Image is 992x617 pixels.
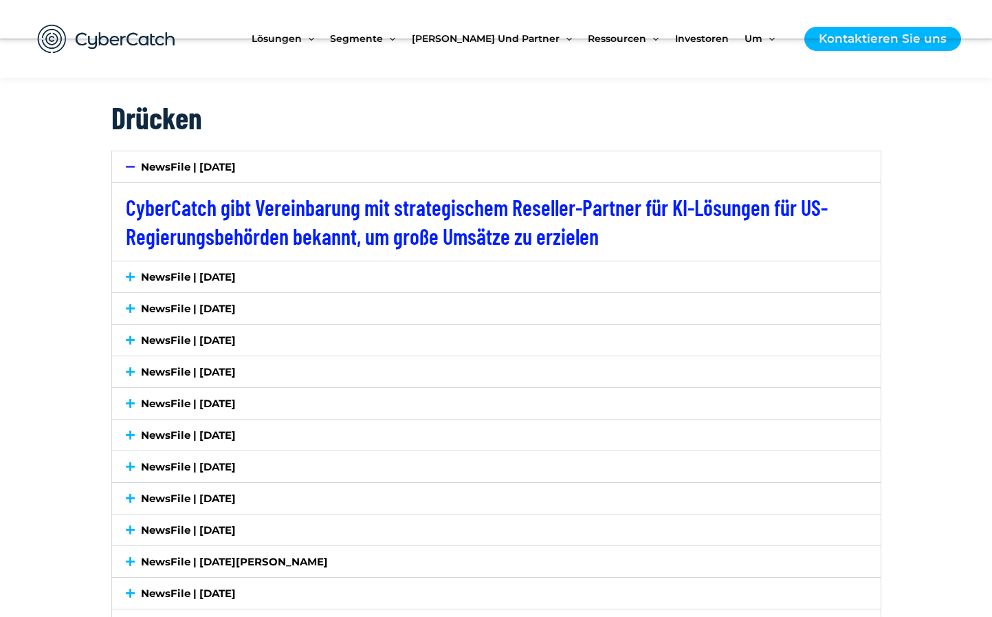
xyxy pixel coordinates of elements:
[141,160,236,173] font: NewsFile | [DATE]
[112,261,881,292] div: NewsFile | [DATE]
[126,194,828,249] a: CyberCatch gibt Vereinbarung mit strategischem Reseller-Partner für KI-Lösungen für US-Regierungs...
[112,293,881,324] div: NewsFile | [DATE]
[141,334,236,347] font: NewsFile | [DATE]
[141,555,328,568] font: NewsFile | [DATE][PERSON_NAME]
[141,460,236,473] font: NewsFile | [DATE]
[560,10,572,67] span: Menü umschalten
[588,32,646,45] font: Ressourcen
[112,420,881,451] div: NewsFile | [DATE]
[302,10,314,67] span: Menü umschalten
[745,32,762,45] font: Um
[141,523,236,537] font: NewsFile | [DATE]
[412,32,560,45] font: [PERSON_NAME] und Partner
[675,10,745,67] a: Investoren
[141,270,236,283] font: NewsFile | [DATE]
[112,578,881,609] div: NewsFile | [DATE]
[675,32,729,45] font: Investoren
[762,10,775,67] span: Menü umschalten
[112,515,881,545] div: NewsFile | [DATE]
[646,10,659,67] span: Menü umschalten
[112,483,881,514] div: NewsFile | [DATE]
[112,182,881,261] div: NewsFile | [DATE]
[252,32,302,45] font: Lösungen
[112,546,881,577] div: NewsFile | [DATE][PERSON_NAME]
[24,10,189,67] img: CyberCatch
[112,388,881,419] div: NewsFile | [DATE]
[112,451,881,482] div: NewsFile | [DATE]
[141,492,236,505] font: NewsFile | [DATE]
[112,151,881,182] div: NewsFile | [DATE]
[112,356,881,387] div: NewsFile | [DATE]
[330,32,383,45] font: Segmente
[111,99,202,136] font: Drücken
[804,27,961,51] a: Kontaktieren Sie uns
[141,397,236,410] font: NewsFile | [DATE]
[383,10,395,67] span: Menü umschalten
[141,587,236,600] font: NewsFile | [DATE]
[141,429,236,442] font: NewsFile | [DATE]
[141,302,236,315] font: NewsFile | [DATE]
[112,325,881,356] div: NewsFile | [DATE]
[252,10,791,67] nav: Site-Navigation: Neues Hauptmenü
[141,365,236,378] font: NewsFile | [DATE]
